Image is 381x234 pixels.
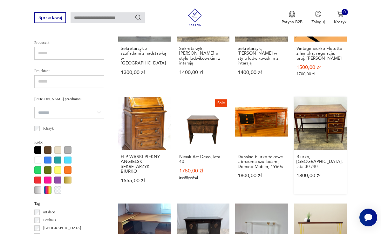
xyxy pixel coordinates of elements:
p: 2500,00 zł [179,175,227,180]
p: Koszyk [334,19,347,25]
h3: Biurko, [GEOGRAPHIC_DATA], lata 30./40. [296,154,344,169]
p: [PERSON_NAME] przedmiotu [34,96,105,103]
h3: Sekretarzyk, [PERSON_NAME] w stylu ludwikowskim z intarsją [238,46,285,65]
p: Producent [34,40,105,46]
p: Klasyk [43,125,54,132]
p: 1400,00 zł [238,70,285,75]
button: Patyna B2B [282,11,303,25]
p: Kolor [34,139,105,146]
p: Tag [34,201,105,207]
p: Bauhaus [43,217,56,224]
p: Patyna B2B [282,19,303,25]
p: 1400,00 zł [179,70,227,75]
a: SaleNiciak Art Deco, lata 40.Niciak Art Deco, lata 40.1750,00 zł2500,00 zł [177,97,229,194]
button: Zaloguj [311,11,325,25]
img: Ikonka użytkownika [315,11,321,17]
p: 1800,00 zł [296,173,344,178]
iframe: Smartsupp widget button [359,209,377,226]
h3: Sekretarzyk z szufladami z nadstawką w [GEOGRAPHIC_DATA] [121,46,168,65]
div: 0 [342,9,348,15]
p: 1750,00 zł [179,169,227,173]
img: Patyna - sklep z meblami i dekoracjami vintage [184,9,206,26]
button: Sprzedawaj [34,12,66,23]
p: Projektant [34,68,105,74]
p: 1800,00 zł [238,173,285,178]
h3: Niciak Art Deco, lata 40. [179,154,227,164]
a: H-P WĄSKI PIĘKNY ANGIELSKI SEKRETARZYK - BIURKOH-P WĄSKI PIĘKNY ANGIELSKI SEKRETARZYK - BIURKO155... [118,97,171,194]
a: Ikona medaluPatyna B2B [282,11,303,25]
p: 1300,00 zł [121,70,168,75]
button: 0Koszyk [334,11,347,25]
p: [GEOGRAPHIC_DATA] [43,225,81,231]
h3: Sekretarzyk, [PERSON_NAME] w stylu ludwikowskim z intarsją [179,46,227,65]
a: Duńskie biurko tekowe z 6-cioma szufladami, Domino Møbler, 1960sDuńskie biurko tekowe z 6-cioma s... [235,97,288,194]
img: Ikona medalu [289,11,295,18]
img: Ikona koszyka [337,11,344,17]
h3: Duńskie biurko tekowe z 6-cioma szufladami, Domino Møbler, 1960s [238,154,285,169]
p: 1555,00 zł [121,178,168,183]
a: Sprzedawaj [34,16,66,20]
h3: H-P WĄSKI PIĘKNY ANGIELSKI SEKRETARZYK - BIURKO [121,154,168,174]
button: Szukaj [135,14,142,21]
h3: Vintage biurko Flototto z lampką, regulacja, proj. [PERSON_NAME] [296,46,344,61]
a: Biurko, Anglia, lata 30./40.Biurko, [GEOGRAPHIC_DATA], lata 30./40.1800,00 zł [294,97,347,194]
p: 1700,00 zł [296,72,344,77]
p: Zaloguj [311,19,325,25]
p: art deco [43,209,55,216]
p: 1500,00 zł [296,65,344,70]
